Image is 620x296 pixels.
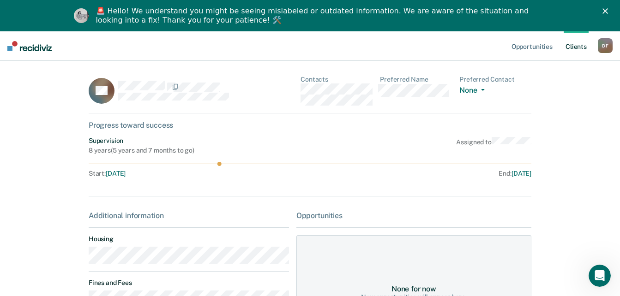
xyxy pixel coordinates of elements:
span: [DATE] [512,170,531,177]
div: None for now [391,284,436,293]
div: Start : [89,170,310,178]
div: 8 years ( 5 years and 7 months to go ) [89,147,194,154]
button: None [459,86,488,96]
img: Profile image for Kim [74,8,89,23]
div: Opportunities [296,211,531,220]
dt: Housing [89,235,289,243]
img: Recidiviz [7,41,52,51]
div: 🚨 Hello! We understand you might be seeing mislabeled or outdated information. We are aware of th... [96,6,532,25]
span: [DATE] [106,170,126,177]
dt: Fines and Fees [89,279,289,287]
dt: Contacts [301,76,373,83]
dt: Preferred Name [380,76,452,83]
iframe: Intercom live chat [589,265,611,287]
a: Opportunities [510,31,554,61]
dt: Preferred Contact [459,76,531,83]
div: Supervision [89,137,194,145]
div: Additional information [89,211,289,220]
div: End : [314,170,531,178]
div: D F [598,38,613,53]
a: Clients [564,31,589,61]
div: Close [602,8,612,14]
div: Progress toward success [89,121,531,130]
div: Assigned to [456,137,531,154]
button: DF [598,38,613,53]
